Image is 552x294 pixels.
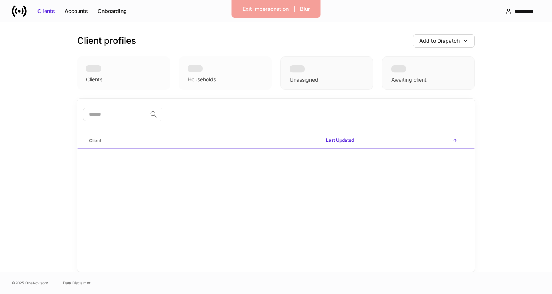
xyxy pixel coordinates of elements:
div: Exit Impersonation [243,5,289,13]
div: Awaiting client [382,56,475,90]
button: Onboarding [93,5,132,17]
button: Blur [295,3,315,15]
span: © 2025 OneAdvisory [12,280,48,286]
h6: Last Updated [326,137,354,144]
button: Exit Impersonation [238,3,293,15]
div: Awaiting client [391,76,427,84]
div: Unassigned [280,56,373,90]
span: Last Updated [323,133,460,149]
div: Blur [300,5,310,13]
button: Add to Dispatch [413,34,475,48]
div: Unassigned [290,76,318,84]
button: Clients [33,5,60,17]
div: Clients [37,7,55,15]
a: Data Disclaimer [63,280,91,286]
button: Accounts [60,5,93,17]
h3: Client profiles [77,35,136,47]
div: Households [188,76,216,83]
div: Onboarding [98,7,127,15]
div: Clients [86,76,102,83]
div: Accounts [65,7,88,15]
span: Client [86,133,317,148]
div: Add to Dispatch [419,37,460,45]
h6: Client [89,137,101,144]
